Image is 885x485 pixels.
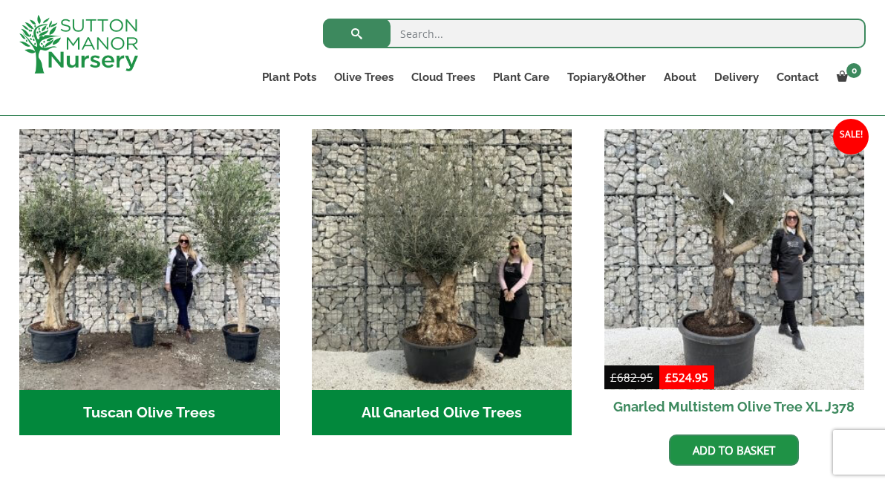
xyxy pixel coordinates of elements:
[833,119,869,154] span: Sale!
[19,129,280,435] a: Visit product category Tuscan Olive Trees
[610,370,653,385] bdi: 682.95
[655,67,705,88] a: About
[312,390,572,436] h2: All Gnarled Olive Trees
[604,129,865,390] img: Gnarled Multistem Olive Tree XL J378
[665,370,672,385] span: £
[604,390,865,423] h2: Gnarled Multistem Olive Tree XL J378
[484,67,558,88] a: Plant Care
[19,390,280,436] h2: Tuscan Olive Trees
[325,67,402,88] a: Olive Trees
[19,15,138,74] img: logo
[323,19,866,48] input: Search...
[253,67,325,88] a: Plant Pots
[665,370,708,385] bdi: 524.95
[312,129,572,435] a: Visit product category All Gnarled Olive Trees
[604,129,865,423] a: Sale! Gnarled Multistem Olive Tree XL J378
[402,67,484,88] a: Cloud Trees
[19,129,280,390] img: Tuscan Olive Trees
[768,67,828,88] a: Contact
[705,67,768,88] a: Delivery
[828,67,866,88] a: 0
[669,434,799,466] a: Add to basket: “Gnarled Multistem Olive Tree XL J378”
[846,63,861,78] span: 0
[558,67,655,88] a: Topiary&Other
[610,370,617,385] span: £
[312,129,572,390] img: All Gnarled Olive Trees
